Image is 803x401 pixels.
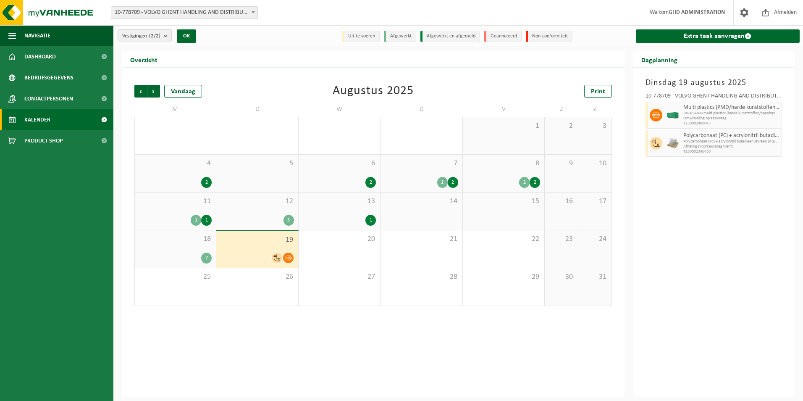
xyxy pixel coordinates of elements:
span: 10-778709 - VOLVO GHENT HANDLING AND DISTRIBUTION - DESTELDONK [111,7,257,18]
span: Vestigingen [122,30,160,42]
div: 10-778709 - VOLVO GHENT HANDLING AND DISTRIBUTION - DESTELDONK [646,93,782,102]
div: 7 [201,253,212,264]
span: 19 [220,235,294,245]
span: 18 [139,235,212,244]
span: Navigatie [24,25,50,46]
div: 1 [191,215,201,226]
h3: Dinsdag 19 augustus 2025 [646,77,782,89]
div: 2 [448,177,458,188]
span: Contactpersonen [24,88,73,109]
span: 23 [549,235,574,244]
td: D [381,102,462,117]
li: Non-conformiteit [526,31,572,42]
div: 1 [201,215,212,226]
span: Polycarbonaat (PC) + acrylonitril butadieen styreen (ABS) on [683,139,780,144]
span: Product Shop [24,130,63,151]
span: 15 [467,197,540,206]
span: Omwisseling op aanvraag [683,116,780,121]
div: 5 [283,215,294,226]
div: Vandaag [164,85,202,98]
span: 12 [220,197,294,206]
span: 2 [549,121,574,131]
count: (2/2) [149,33,160,39]
span: 31 [583,272,607,282]
span: 4 [139,159,212,168]
img: HK-XC-40-GN-00 [667,112,679,119]
a: Print [584,85,612,98]
span: 17 [583,197,607,206]
td: Z [578,102,612,117]
span: 26 [220,272,294,282]
div: 2 [365,177,376,188]
span: 5 [220,159,294,168]
div: 1 [437,177,448,188]
span: Bedrijfsgegevens [24,67,73,88]
li: Uit te voeren [342,31,380,42]
span: 13 [303,197,376,206]
span: 28 [385,272,458,282]
div: 2 [519,177,530,188]
span: T250002346430 [683,149,780,154]
span: 8 [467,159,540,168]
div: 2 [530,177,540,188]
button: Vestigingen(2/2) [118,29,172,42]
span: Multi plastics (PMD/harde kunststoffen/spanbanden/EPS/folie naturel/folie gemengd) [683,104,780,111]
span: 11 [139,197,212,206]
span: Afhaling (voorkeursdag klant) [683,144,780,149]
span: 14 [385,197,458,206]
li: Afgewerkt en afgemeld [420,31,480,42]
li: Geannuleerd [484,31,522,42]
span: 7 [385,159,458,168]
span: 6 [303,159,376,168]
span: Kalender [24,109,50,130]
span: 27 [303,272,376,282]
td: Z [545,102,578,117]
h2: Dagplanning [633,51,686,68]
span: 16 [549,197,574,206]
td: W [299,102,381,117]
li: Afgewerkt [384,31,416,42]
div: 1 [365,215,376,226]
span: 30 [549,272,574,282]
td: M [134,102,216,117]
span: 3 [583,121,607,131]
span: 22 [467,235,540,244]
h2: Overzicht [122,51,166,68]
a: Extra taak aanvragen [636,29,800,43]
span: T250002400043 [683,121,780,126]
span: 1 [467,121,540,131]
span: 10-778709 - VOLVO GHENT HANDLING AND DISTRIBUTION - DESTELDONK [111,6,258,19]
td: V [463,102,545,117]
div: Augustus 2025 [333,85,414,98]
span: HK-XC-40-G multi plastics (harde kunststoffen/spanbanden/EPS [683,111,780,116]
span: Vorige [134,85,147,98]
span: 25 [139,272,212,282]
td: D [216,102,298,117]
div: 2 [201,177,212,188]
span: Polycarbonaat (PC) + acrylonitril butadieen styreen (ABS) onbewerkt, gekleurd [683,132,780,139]
span: 29 [467,272,540,282]
button: OK [177,29,196,43]
strong: GHD ADMINISTRATION [669,9,725,16]
span: Dashboard [24,46,56,67]
img: LP-PA-00000-WDN-11 [667,137,679,150]
span: 20 [303,235,376,244]
span: Volgende [147,85,160,98]
span: Print [591,88,605,95]
span: 10 [583,159,607,168]
span: 21 [385,235,458,244]
span: 9 [549,159,574,168]
span: 24 [583,235,607,244]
